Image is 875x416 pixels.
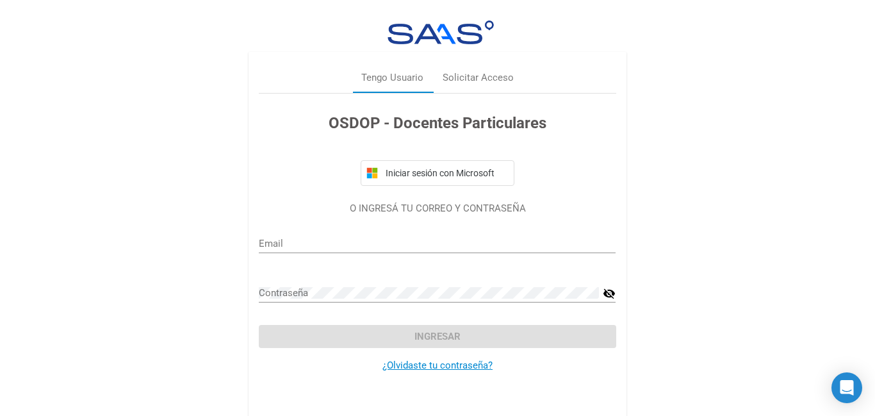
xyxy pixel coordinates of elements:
span: Iniciar sesión con Microsoft [383,168,509,178]
p: O INGRESÁ TU CORREO Y CONTRASEÑA [259,201,616,216]
button: Iniciar sesión con Microsoft [361,160,514,186]
div: Solicitar Acceso [443,71,514,85]
mat-icon: visibility_off [603,286,616,301]
div: Open Intercom Messenger [831,372,862,403]
a: ¿Olvidaste tu contraseña? [382,360,493,371]
h3: OSDOP - Docentes Particulares [259,112,616,135]
div: Tengo Usuario [361,71,423,85]
button: Ingresar [259,325,616,348]
span: Ingresar [414,331,461,342]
